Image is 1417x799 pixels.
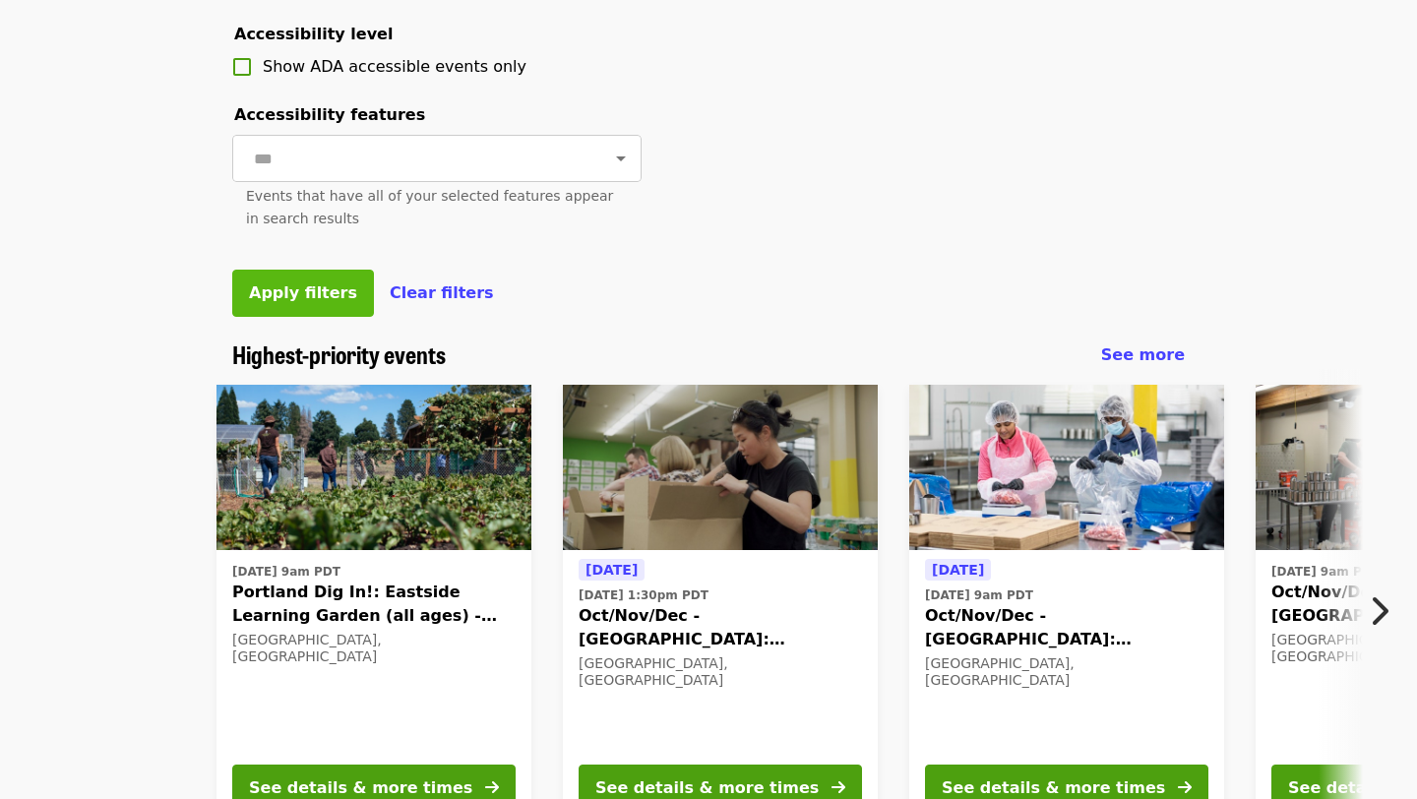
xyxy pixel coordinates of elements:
[832,778,845,797] i: arrow-right icon
[1369,592,1388,630] i: chevron-right icon
[249,283,357,302] span: Apply filters
[1352,584,1417,639] button: Next item
[1178,778,1192,797] i: arrow-right icon
[925,655,1208,689] div: [GEOGRAPHIC_DATA], [GEOGRAPHIC_DATA]
[1271,563,1380,581] time: [DATE] 9am PDT
[1101,343,1185,367] a: See more
[232,581,516,628] span: Portland Dig In!: Eastside Learning Garden (all ages) - Aug/Sept/Oct
[234,105,425,124] span: Accessibility features
[232,270,374,317] button: Apply filters
[909,385,1224,550] img: Oct/Nov/Dec - Beaverton: Repack/Sort (age 10+) organized by Oregon Food Bank
[246,188,613,226] span: Events that have all of your selected features appear in search results
[563,385,878,550] img: Oct/Nov/Dec - Portland: Repack/Sort (age 8+) organized by Oregon Food Bank
[232,340,446,369] a: Highest-priority events
[216,385,531,550] img: Portland Dig In!: Eastside Learning Garden (all ages) - Aug/Sept/Oct organized by Oregon Food Bank
[216,340,1201,369] div: Highest-priority events
[1101,345,1185,364] span: See more
[234,25,393,43] span: Accessibility level
[579,586,708,604] time: [DATE] 1:30pm PDT
[390,283,494,302] span: Clear filters
[232,337,446,371] span: Highest-priority events
[232,632,516,665] div: [GEOGRAPHIC_DATA], [GEOGRAPHIC_DATA]
[585,562,638,578] span: [DATE]
[579,604,862,651] span: Oct/Nov/Dec - [GEOGRAPHIC_DATA]: Repack/Sort (age [DEMOGRAPHIC_DATA]+)
[932,562,984,578] span: [DATE]
[232,563,340,581] time: [DATE] 9am PDT
[607,145,635,172] button: Open
[925,586,1033,604] time: [DATE] 9am PDT
[485,778,499,797] i: arrow-right icon
[263,57,526,76] span: Show ADA accessible events only
[390,281,494,305] button: Clear filters
[925,604,1208,651] span: Oct/Nov/Dec - [GEOGRAPHIC_DATA]: Repack/Sort (age [DEMOGRAPHIC_DATA]+)
[579,655,862,689] div: [GEOGRAPHIC_DATA], [GEOGRAPHIC_DATA]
